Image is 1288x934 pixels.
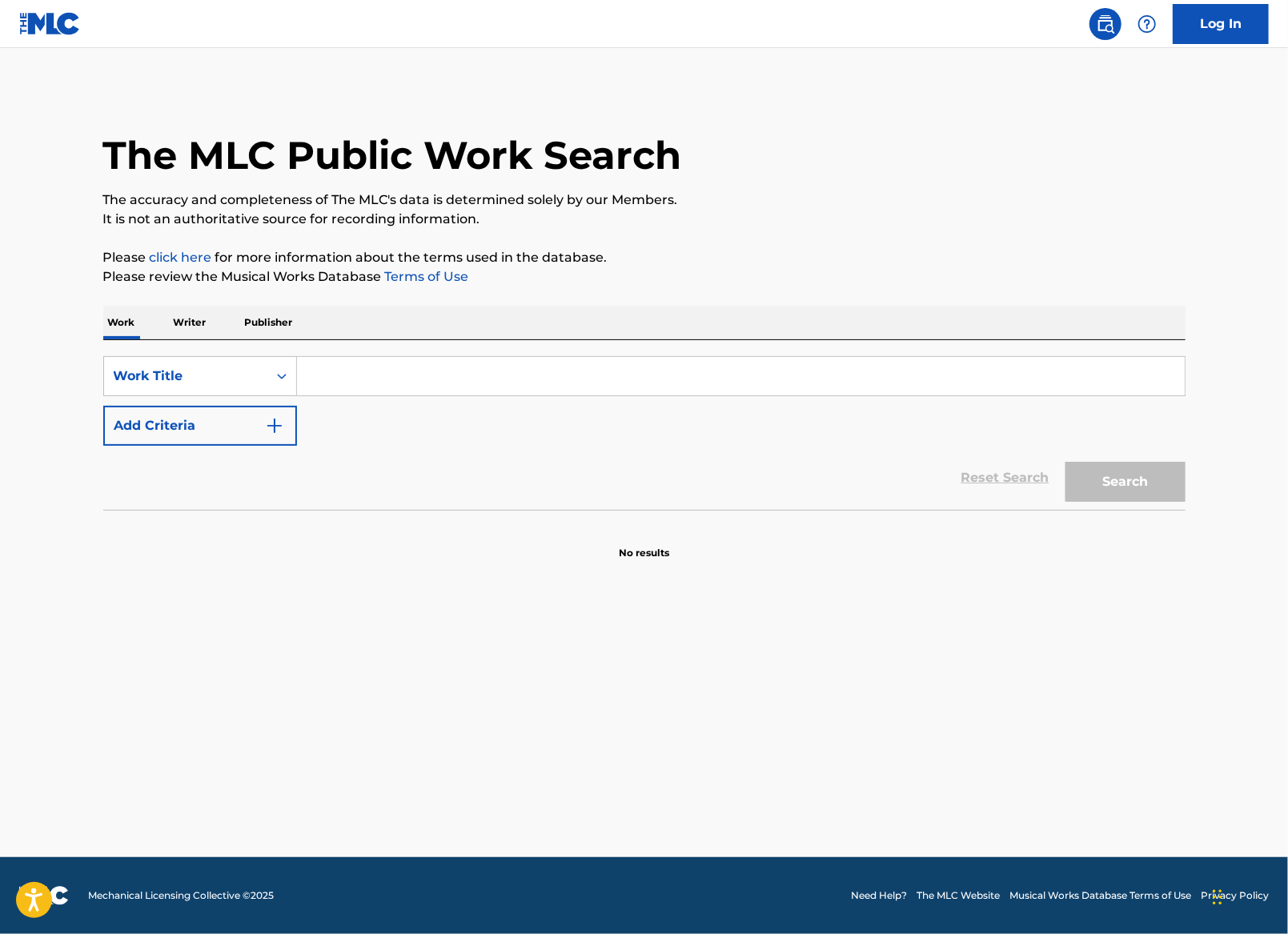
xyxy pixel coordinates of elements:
p: It is not an authoritative source for recording information. [103,210,1186,229]
a: click here [150,250,212,265]
img: search [1096,14,1115,34]
a: Log In [1173,4,1269,44]
div: Drag [1213,873,1222,921]
div: Help [1131,8,1163,40]
button: Add Criteria [103,406,297,446]
a: Terms of Use [382,269,469,284]
span: Mechanical Licensing Collective © 2025 [88,888,274,903]
a: The MLC Website [917,888,1000,903]
div: Work Title [114,367,258,386]
img: MLC Logo [19,12,81,35]
a: Privacy Policy [1201,888,1269,903]
form: Search Form [103,356,1186,510]
p: No results [619,527,669,560]
a: Musical Works Database Terms of Use [1009,888,1191,903]
p: Publisher [240,306,298,339]
p: Please for more information about the terms used in the database. [103,248,1186,267]
a: Public Search [1089,8,1121,40]
a: Need Help? [851,888,907,903]
iframe: Chat Widget [1208,857,1288,934]
p: Work [103,306,140,339]
p: The accuracy and completeness of The MLC's data is determined solely by our Members. [103,190,1186,210]
p: Please review the Musical Works Database [103,267,1186,287]
img: 9d2ae6d4665cec9f34b9.svg [265,416,284,435]
h1: The MLC Public Work Search [103,131,682,179]
img: help [1138,14,1157,34]
p: Writer [169,306,211,339]
img: logo [19,886,69,905]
